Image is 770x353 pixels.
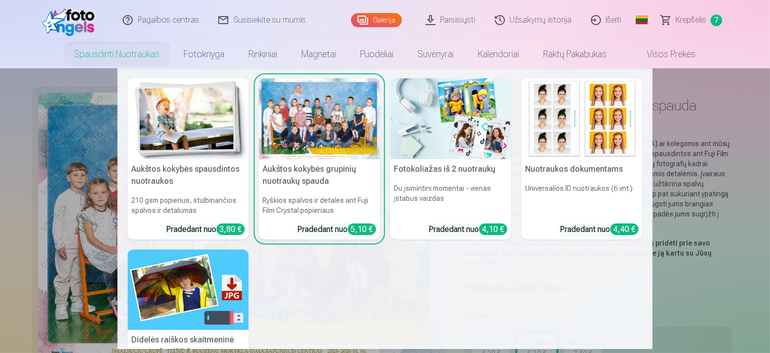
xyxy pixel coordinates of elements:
[128,78,249,159] img: Aukštos kokybės spausdintos nuotraukos
[522,179,643,219] h6: Universalios ID nuotraukos (6 vnt.)
[259,78,380,240] a: Aukštos kokybės grupinių nuotraukų spaudaRyškios spalvos ir detalės ant Fuji Film Crystal popieri...
[611,223,639,235] div: 4,40 €
[390,78,511,159] img: Fotokoliažas iš 2 nuotraukų
[128,250,249,330] img: Didelės raiškos skaitmeninė nuotrauka JPG formatu
[298,223,376,236] div: Pradedant nuo
[560,223,639,236] div: Pradedant nuo
[479,223,507,235] div: 4,10 €
[128,191,249,219] h6: 210 gsm popierius, stulbinančios spalvos ir detalumas
[619,40,708,68] a: Visos prekės
[128,78,249,240] a: Aukštos kokybės spausdintos nuotraukos Aukštos kokybės spausdintos nuotraukos210 gsm popierius, s...
[259,191,380,219] h6: Ryškios spalvos ir detalės ant Fuji Film Crystal popieriaus
[522,78,643,159] img: Nuotraukos dokumentams
[390,159,511,179] h5: Fotokoliažas iš 2 nuotraukų
[172,40,237,68] a: Fotoknyga
[42,4,100,36] img: /fa2
[676,14,707,26] span: Krepšelis
[237,40,290,68] a: Rinkiniai
[522,159,643,179] h5: Nuotraukos dokumentams
[711,15,722,26] span: 7
[351,13,402,27] a: Galerija
[429,223,507,236] div: Pradedant nuo
[349,40,406,68] a: Puodeliai
[390,179,511,219] h6: Du įsimintini momentai - vienas įstabus vaizdas
[532,40,619,68] a: Raktų pakabukas
[290,40,349,68] a: Magnetai
[522,78,643,240] a: Nuotraukos dokumentamsNuotraukos dokumentamsUniversalios ID nuotraukos (6 vnt.)Pradedant nuo4,40 €
[406,40,466,68] a: Suvenyrai
[62,40,172,68] a: Spausdinti nuotraukas
[166,223,245,236] div: Pradedant nuo
[217,223,245,235] div: 3,80 €
[128,159,249,191] h5: Aukštos kokybės spausdintos nuotraukos
[259,159,380,191] h5: Aukštos kokybės grupinių nuotraukų spauda
[348,223,376,235] div: 5,10 €
[390,78,511,240] a: Fotokoliažas iš 2 nuotraukųFotokoliažas iš 2 nuotraukųDu įsimintini momentai - vienas įstabus vai...
[466,40,532,68] a: Kalendoriai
